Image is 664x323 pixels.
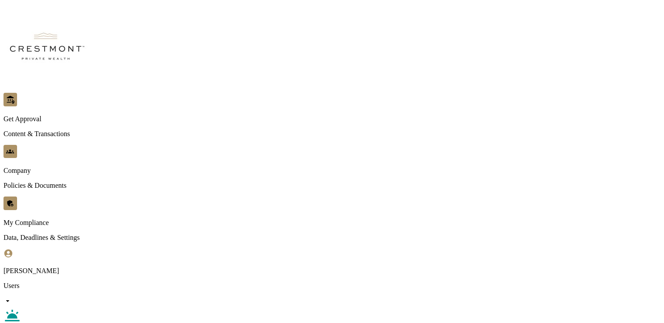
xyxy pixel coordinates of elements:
[636,294,660,318] iframe: Open customer support
[3,219,661,227] p: My Compliance
[3,182,661,190] p: Policies & Documents
[3,267,661,275] p: [PERSON_NAME]
[3,4,91,91] img: logo
[3,130,661,138] p: Content & Transactions
[3,167,661,175] p: Company
[3,234,661,242] p: Data, Deadlines & Settings
[3,115,661,123] p: Get Approval
[3,282,661,290] p: Users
